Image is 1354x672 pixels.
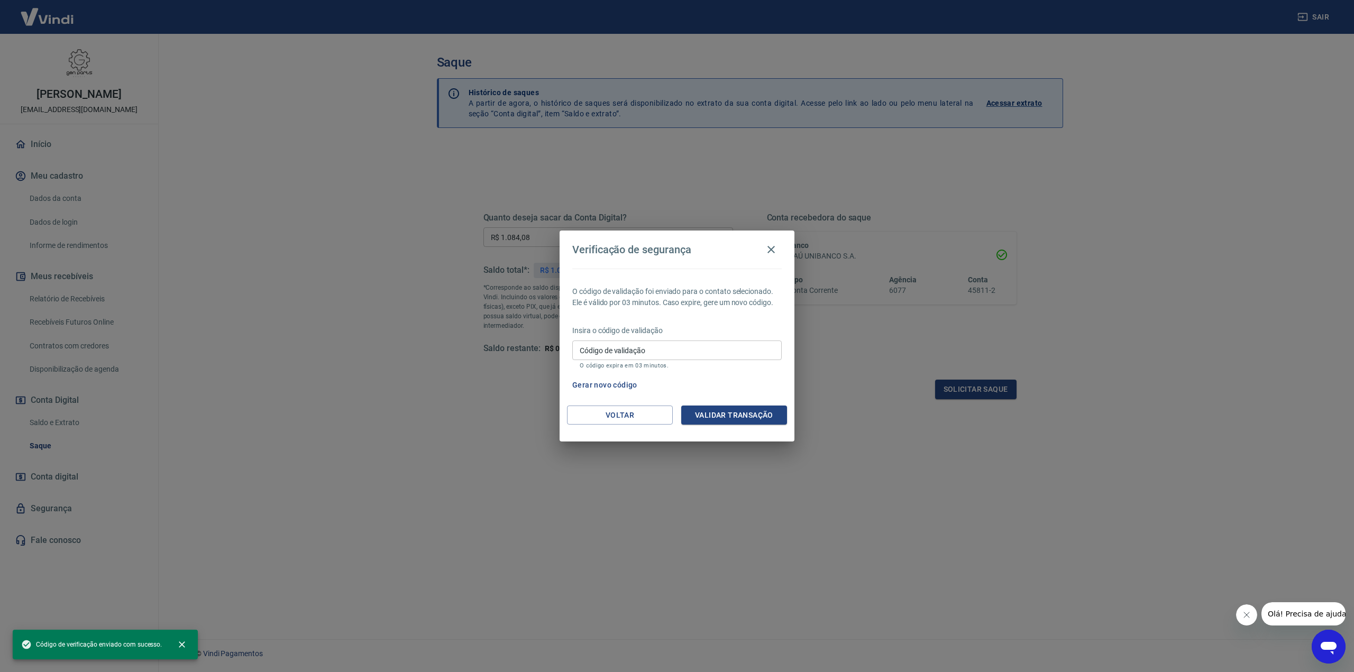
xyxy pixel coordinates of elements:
button: close [170,633,194,656]
span: Código de verificação enviado com sucesso. [21,639,162,650]
span: Olá! Precisa de ajuda? [6,7,89,16]
h4: Verificação de segurança [572,243,691,256]
button: Validar transação [681,406,787,425]
p: O código expira em 03 minutos. [580,362,774,369]
p: O código de validação foi enviado para o contato selecionado. Ele é válido por 03 minutos. Caso e... [572,286,782,308]
iframe: Fechar mensagem [1236,604,1257,625]
button: Gerar novo código [568,375,642,395]
iframe: Botão para abrir a janela de mensagens [1312,630,1346,664]
button: Voltar [567,406,673,425]
iframe: Mensagem da empresa [1261,602,1346,625]
p: Insira o código de validação [572,325,782,336]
